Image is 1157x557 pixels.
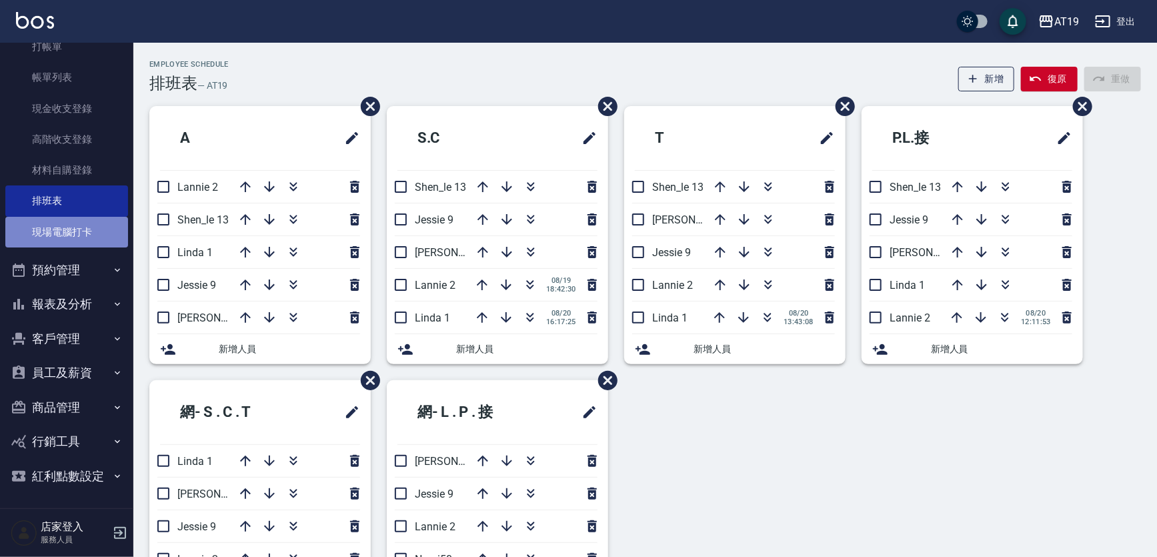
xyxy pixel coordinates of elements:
span: 08/20 [784,309,814,318]
h2: P.L.接 [872,114,998,162]
span: 刪除班表 [351,361,382,400]
span: Jessie 9 [177,279,216,292]
span: Shen_le 13 [652,181,704,193]
button: 客戶管理 [5,322,128,356]
button: 員工及薪資 [5,356,128,390]
img: Person [11,520,37,546]
span: Linda 1 [890,279,925,292]
span: Shen_le 13 [890,181,941,193]
span: 修改班表的標題 [336,396,360,428]
div: 新增人員 [387,334,608,364]
span: 修改班表的標題 [573,396,598,428]
a: 現金收支登錄 [5,93,128,124]
span: 13:43:08 [784,318,814,326]
h5: 店家登入 [41,520,109,534]
span: 修改班表的標題 [573,122,598,154]
span: Lannie 2 [652,279,693,292]
span: 刪除班表 [588,87,620,126]
button: 新增 [958,67,1015,91]
span: Jessie 9 [652,246,691,259]
span: 刪除班表 [1063,87,1094,126]
h3: 排班表 [149,74,197,93]
h2: Employee Schedule [149,60,229,69]
div: AT19 [1054,13,1079,30]
span: [PERSON_NAME] 6 [652,213,741,226]
span: Jessie 9 [890,213,928,226]
span: Linda 1 [177,455,213,468]
span: 修改班表的標題 [811,122,835,154]
h2: 網- L . P . 接 [397,388,543,436]
a: 帳單列表 [5,62,128,93]
span: 18:42:30 [546,285,576,294]
span: 新增人員 [219,342,360,356]
span: Jessie 9 [415,213,453,226]
span: 08/19 [546,276,576,285]
span: [PERSON_NAME] 6 [177,312,266,324]
span: 08/20 [546,309,576,318]
span: [PERSON_NAME] 6 [177,488,266,500]
button: 報表及分析 [5,287,128,322]
button: 紅利點數設定 [5,459,128,494]
span: [PERSON_NAME] 6 [415,246,503,259]
span: 新增人員 [694,342,835,356]
div: 新增人員 [624,334,846,364]
span: 刪除班表 [351,87,382,126]
span: Lannie 2 [177,181,218,193]
button: save [1000,8,1026,35]
span: Lannie 2 [890,312,930,324]
span: Jessie 9 [415,488,453,500]
span: 刪除班表 [588,361,620,400]
p: 服務人員 [41,534,109,546]
button: 商品管理 [5,390,128,425]
span: Lannie 2 [415,520,455,533]
h2: A [160,114,273,162]
span: [PERSON_NAME] 6 [415,455,503,468]
a: 材料自購登錄 [5,155,128,185]
span: 新增人員 [456,342,598,356]
h2: S.C [397,114,517,162]
span: 新增人員 [931,342,1072,356]
span: Lannie 2 [415,279,455,292]
span: 12:11:53 [1021,318,1051,326]
img: Logo [16,12,54,29]
span: 修改班表的標題 [1048,122,1072,154]
a: 排班表 [5,185,128,216]
div: 新增人員 [862,334,1083,364]
span: Shen_le 13 [177,213,229,226]
span: 08/20 [1021,309,1051,318]
span: Jessie 9 [177,520,216,533]
span: Linda 1 [415,312,450,324]
span: Linda 1 [177,246,213,259]
button: 復原 [1021,67,1078,91]
h6: — AT19 [197,79,228,93]
span: Shen_le 13 [415,181,466,193]
span: [PERSON_NAME] 6 [890,246,978,259]
a: 高階收支登錄 [5,124,128,155]
a: 現場電腦打卡 [5,217,128,247]
span: 刪除班表 [826,87,857,126]
span: Linda 1 [652,312,688,324]
a: 打帳單 [5,31,128,62]
h2: 網- S . C . T [160,388,303,436]
button: AT19 [1033,8,1084,35]
button: 行銷工具 [5,424,128,459]
span: 修改班表的標題 [336,122,360,154]
span: 16:17:25 [546,318,576,326]
div: 新增人員 [149,334,371,364]
h2: T [635,114,748,162]
button: 登出 [1090,9,1141,34]
button: 預約管理 [5,253,128,288]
